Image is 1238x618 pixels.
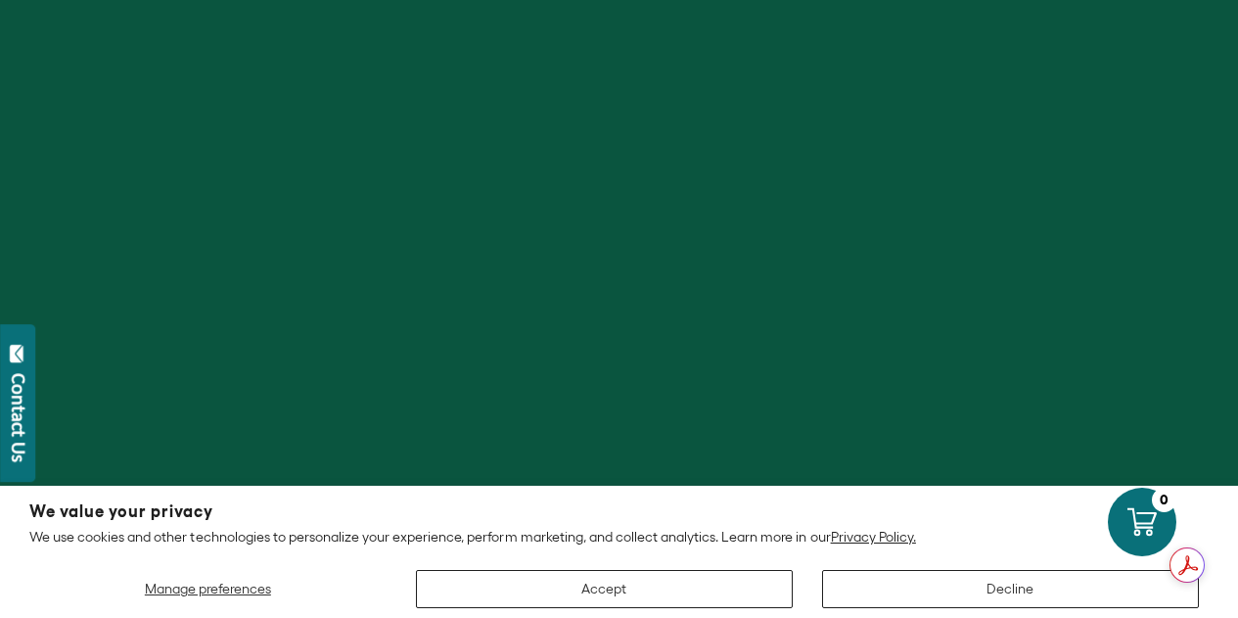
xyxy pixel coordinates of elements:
button: Accept [416,570,793,608]
span: Manage preferences [145,581,271,596]
h2: We value your privacy [29,503,1209,520]
button: Manage preferences [29,570,387,608]
p: We use cookies and other technologies to personalize your experience, perform marketing, and coll... [29,528,1209,546]
button: Decline [822,570,1199,608]
div: 0 [1152,488,1176,512]
a: Privacy Policy. [831,529,916,545]
div: Contact Us [9,373,28,462]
